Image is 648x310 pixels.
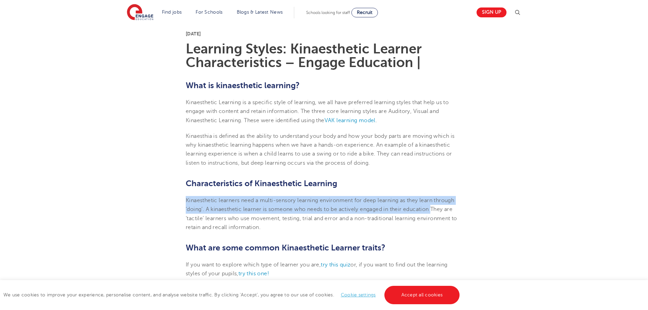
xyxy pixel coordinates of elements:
[384,286,460,304] a: Accept all cookies
[186,133,455,148] span: Kinaesthia is defined as the ability to understand your body and how your body parts are moving w...
[357,10,372,15] span: Recruit
[477,7,506,17] a: Sign up
[186,80,462,91] h2: What is kinaesthetic learning?
[186,31,462,36] p: [DATE]
[237,10,283,15] a: Blogs & Latest News
[196,10,222,15] a: For Schools
[186,243,385,252] span: What are some common Kinaesthetic Learner traits?
[238,271,269,277] a: try this one!
[351,8,378,17] a: Recruit
[186,42,462,69] h1: Learning Styles: Kinaesthetic Learner Characteristics – Engage Education |
[244,117,324,124] span: These were identified using the
[376,117,377,124] span: .
[127,4,153,21] img: Engage Education
[325,117,376,124] a: VAK learning model
[186,142,452,166] span: inaesthetic learning happens when we have a hands-on experience. An example of a kinaesthetic lea...
[186,179,337,188] b: Characteristics of Kinaesthetic Learning
[162,10,182,15] a: Find jobs
[186,99,449,124] span: Kinaesthetic Learning is a specific style of learning, we all have preferred learning styles that...
[341,292,376,297] a: Cookie settings
[321,262,350,268] a: try this quiz
[306,10,350,15] span: Schools looking for staff
[186,197,457,230] span: Kinaesthetic learners need a multi-sensory learning environment for deep learning as they learn t...
[3,292,461,297] span: We use cookies to improve your experience, personalise content, and analyse website traffic. By c...
[186,260,462,278] p: If you want to explore which type of learner you are, or, if you want to find out the learning st...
